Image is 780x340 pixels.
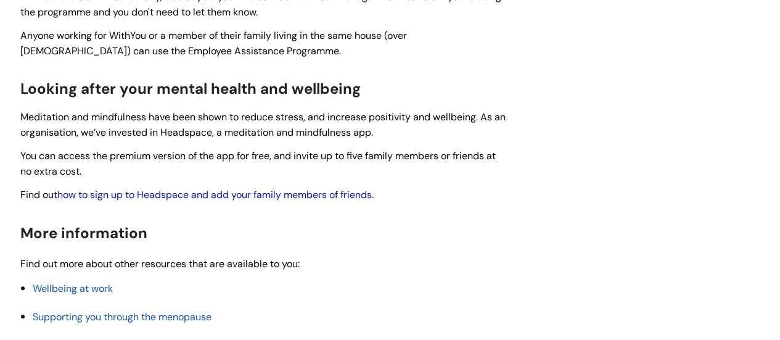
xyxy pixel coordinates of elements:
span: Anyone working for WithYou or a member of their family living in the same house (over [DEMOGRAPHI... [20,29,407,57]
a: Supporting you through the menopause [33,310,211,323]
span: Meditation and mindfulness have been shown to reduce stress, and increase positivity and wellbein... [20,110,506,139]
span: More information [20,223,147,243]
a: Wellbeing at work [33,282,113,295]
a: how to sign up to Headspace and add your family members of friends [57,188,372,201]
span: Looking after your mental health and wellbeing [20,79,361,98]
span: Find out more about other resources that are available to you: [20,257,300,270]
span: You can access the premium version of the app for free, and invite up to five family members or f... [20,149,496,178]
span: Find out . [20,188,374,201]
